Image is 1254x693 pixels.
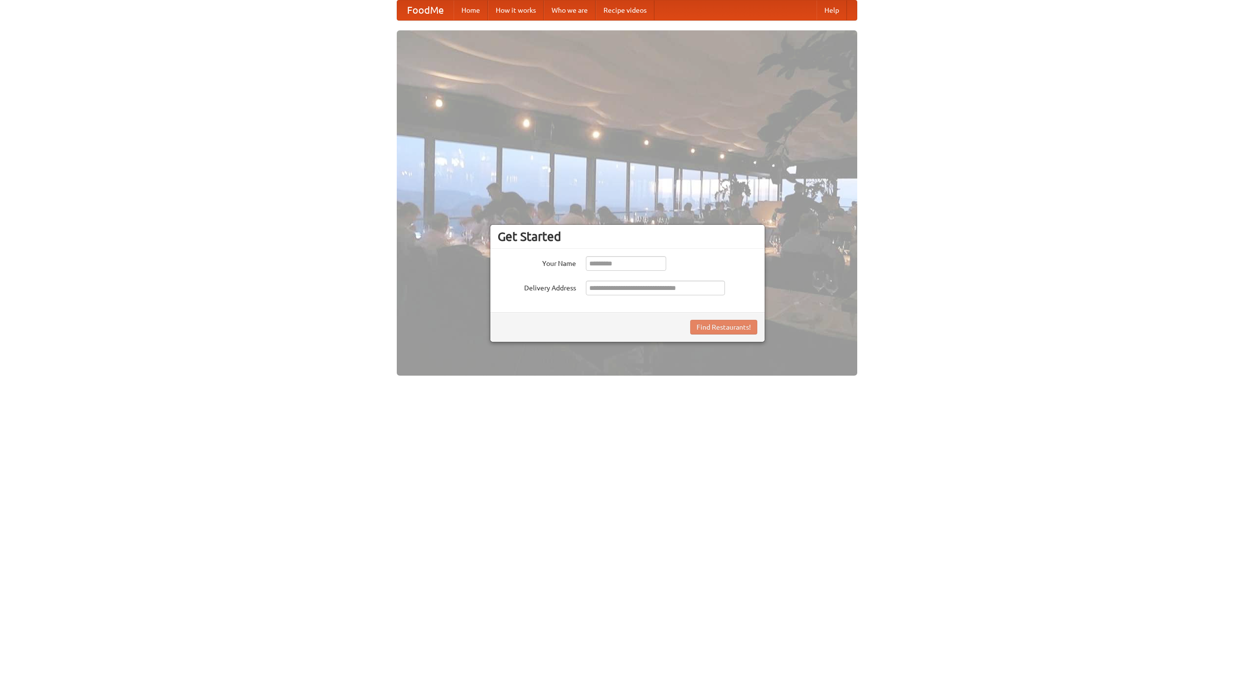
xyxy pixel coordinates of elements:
a: How it works [488,0,544,20]
a: Help [817,0,847,20]
a: FoodMe [397,0,454,20]
button: Find Restaurants! [690,320,757,335]
a: Home [454,0,488,20]
label: Delivery Address [498,281,576,293]
a: Who we are [544,0,596,20]
a: Recipe videos [596,0,654,20]
label: Your Name [498,256,576,268]
h3: Get Started [498,229,757,244]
